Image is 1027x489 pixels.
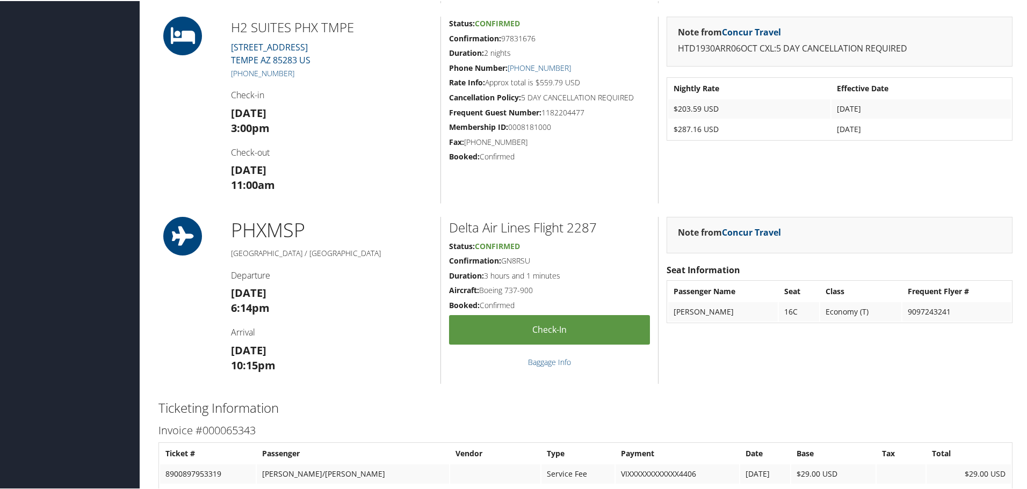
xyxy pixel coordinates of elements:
h3: Invoice #000065343 [158,422,1012,437]
a: Check-in [449,314,650,344]
h5: GN8RSU [449,254,650,265]
span: Confirmed [475,240,520,250]
th: Ticket # [160,443,256,462]
h5: [GEOGRAPHIC_DATA] / [GEOGRAPHIC_DATA] [231,247,432,258]
td: VIXXXXXXXXXXXX4406 [616,463,739,483]
a: [STREET_ADDRESS]TEMPE AZ 85283 US [231,40,310,65]
h5: Confirmed [449,299,650,310]
th: Class [820,281,901,300]
span: Confirmed [475,17,520,27]
th: Type [541,443,614,462]
h5: 0008181000 [449,121,650,132]
p: HTD1930ARR06OCT CXL:5 DAY CANCELLATION REQUIRED [678,41,1001,55]
th: Seat [779,281,819,300]
strong: [DATE] [231,162,266,176]
strong: [DATE] [231,342,266,356]
h2: H2 SUITES PHX TMPE [231,17,432,35]
h5: 97831676 [449,32,650,43]
td: 8900897953319 [160,463,256,483]
td: Economy (T) [820,301,901,320]
td: Service Fee [541,463,614,483]
a: Baggage Info [528,356,571,366]
strong: 6:14pm [231,300,270,314]
h5: 3 hours and 1 minutes [449,269,650,280]
td: [DATE] [740,463,790,483]
strong: 11:00am [231,177,275,191]
strong: Confirmation: [449,254,501,265]
strong: [DATE] [231,284,266,299]
th: Payment [616,443,739,462]
strong: Note from [678,25,781,37]
strong: Status: [449,240,475,250]
strong: Phone Number: [449,62,508,72]
strong: Note from [678,225,781,237]
th: Date [740,443,790,462]
th: Passenger [257,443,449,462]
h2: Ticketing Information [158,398,1012,416]
strong: Status: [449,17,475,27]
th: Tax [877,443,926,462]
td: $287.16 USD [668,119,830,138]
a: [PHONE_NUMBER] [508,62,571,72]
th: Vendor [450,443,540,462]
h5: 2 nights [449,47,650,57]
a: Concur Travel [722,25,781,37]
strong: Booked: [449,150,480,160]
strong: Confirmation: [449,32,501,42]
h5: Approx total is $559.79 USD [449,76,650,87]
strong: Duration: [449,269,484,280]
h4: Check-in [231,88,432,100]
h1: PHX MSP [231,216,432,243]
h5: 1182204477 [449,106,650,117]
strong: 10:15pm [231,357,276,371]
strong: Seat Information [667,263,740,275]
td: [DATE] [831,119,1011,138]
strong: Duration: [449,47,484,57]
h2: Delta Air Lines Flight 2287 [449,217,650,236]
td: $203.59 USD [668,98,830,118]
h4: Arrival [231,325,432,337]
th: Frequent Flyer # [902,281,1011,300]
strong: 3:00pm [231,120,270,134]
td: 16C [779,301,819,320]
th: Nightly Rate [668,78,830,97]
td: [PERSON_NAME] [668,301,778,320]
strong: Fax: [449,136,464,146]
th: Passenger Name [668,281,778,300]
th: Effective Date [831,78,1011,97]
td: $29.00 USD [927,463,1011,483]
a: Concur Travel [722,225,781,237]
a: [PHONE_NUMBER] [231,67,294,77]
strong: Aircraft: [449,284,479,294]
td: [PERSON_NAME]/[PERSON_NAME] [257,463,449,483]
th: Total [927,443,1011,462]
h4: Departure [231,268,432,280]
strong: Cancellation Policy: [449,91,521,101]
th: Base [791,443,876,462]
strong: Rate Info: [449,76,485,86]
td: $29.00 USD [791,463,876,483]
strong: [DATE] [231,105,266,119]
h5: [PHONE_NUMBER] [449,136,650,147]
h5: Boeing 737-900 [449,284,650,295]
h5: Confirmed [449,150,650,161]
h5: 5 DAY CANCELLATION REQUIRED [449,91,650,102]
h4: Check-out [231,145,432,157]
strong: Booked: [449,299,480,309]
strong: Frequent Guest Number: [449,106,541,116]
td: [DATE] [831,98,1011,118]
strong: Membership ID: [449,121,508,131]
td: 9097243241 [902,301,1011,320]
